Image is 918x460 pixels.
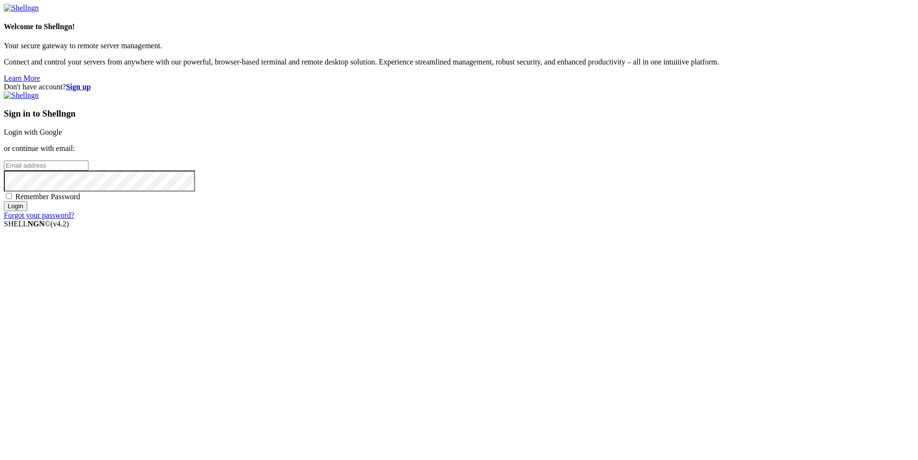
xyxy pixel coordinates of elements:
img: Shellngn [4,91,39,100]
a: Login with Google [4,128,62,136]
p: Connect and control your servers from anywhere with our powerful, browser-based terminal and remo... [4,58,914,66]
span: SHELL © [4,220,69,228]
a: Sign up [66,83,91,91]
b: NGN [28,220,45,228]
a: Learn More [4,74,40,82]
input: Remember Password [6,193,12,199]
p: or continue with email: [4,144,914,153]
div: Don't have account? [4,83,914,91]
img: Shellngn [4,4,39,12]
span: 4.2.0 [51,220,69,228]
h3: Sign in to Shellngn [4,108,914,119]
span: Remember Password [15,193,80,201]
input: Email address [4,160,88,171]
a: Forgot your password? [4,211,74,219]
h4: Welcome to Shellngn! [4,22,914,31]
input: Login [4,201,27,211]
p: Your secure gateway to remote server management. [4,42,914,50]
